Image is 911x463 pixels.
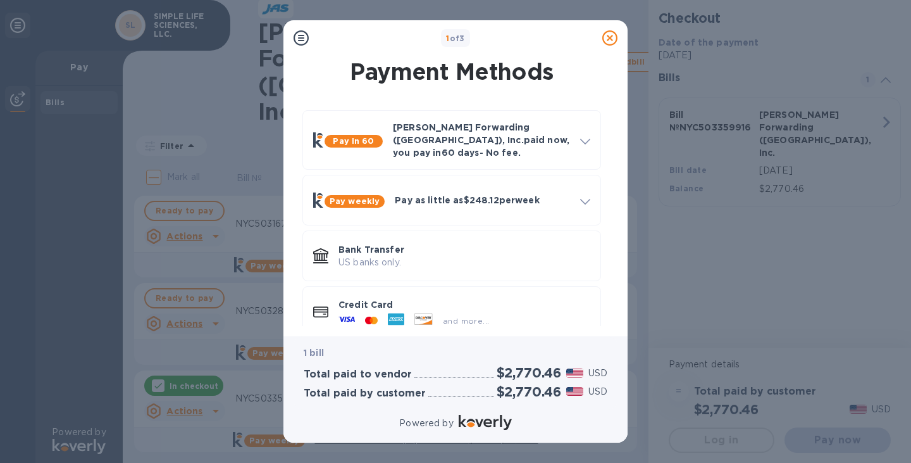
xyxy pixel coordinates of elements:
p: Pay as little as $248.12 per week [395,194,570,206]
span: 1 [446,34,449,43]
img: Logo [459,415,512,430]
h3: Total paid to vendor [304,369,412,381]
h1: Payment Methods [300,58,604,85]
span: and more... [443,316,489,326]
p: [PERSON_NAME] Forwarding ([GEOGRAPHIC_DATA]), Inc. paid now, you pay in 60 days - No fee. [393,121,570,159]
h2: $2,770.46 [497,384,561,400]
p: Powered by [399,417,453,430]
img: USD [566,369,583,377]
p: Bank Transfer [338,243,590,256]
b: Pay in 60 [333,136,374,146]
b: 1 bill [304,348,324,358]
p: USD [588,367,607,380]
h3: Total paid by customer [304,388,426,400]
h2: $2,770.46 [497,365,561,381]
p: USD [588,385,607,398]
img: USD [566,387,583,396]
b: Pay weekly [330,196,380,206]
p: US banks only. [338,256,590,269]
p: Credit Card [338,298,590,311]
b: of 3 [446,34,465,43]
